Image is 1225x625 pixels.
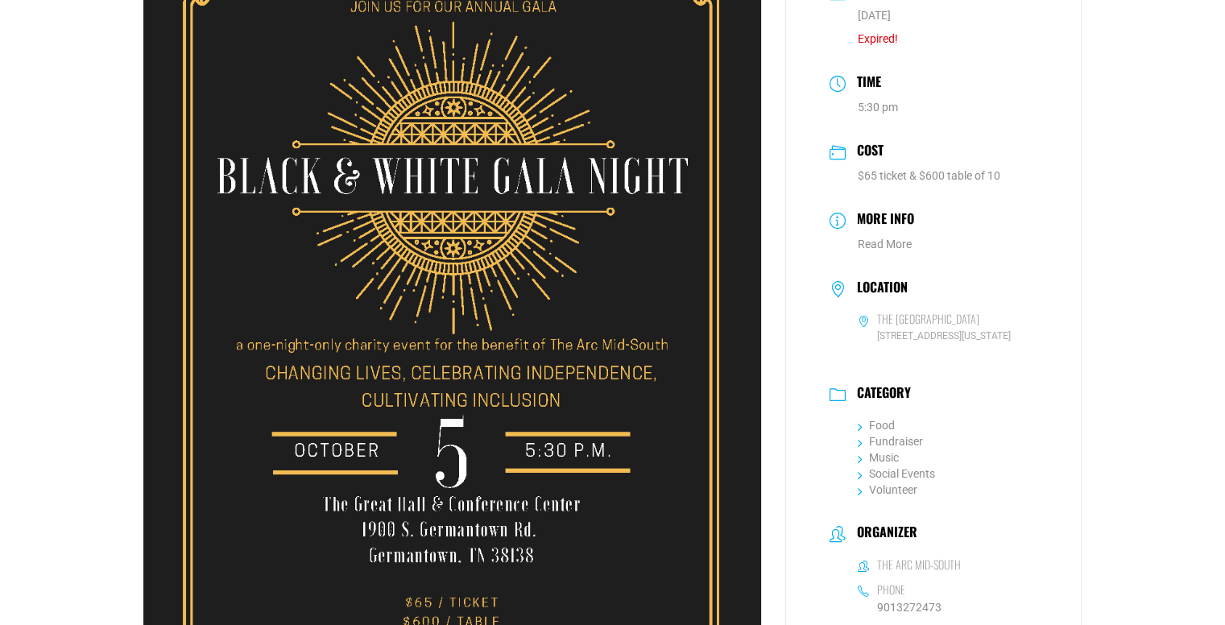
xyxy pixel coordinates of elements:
h3: More Info [849,209,914,232]
abbr: 5:30 pm [858,101,898,114]
a: Read More [858,238,912,250]
h3: Time [849,72,881,95]
h3: Organizer [849,524,917,544]
a: Food [858,419,895,432]
h3: Location [849,279,908,299]
h6: The Arc Mid-South [877,557,961,572]
a: Social Events [858,467,935,480]
h3: Cost [849,140,884,163]
h3: Category [849,385,911,404]
dd: $65 ticket & $600 table of 10 [830,168,1038,184]
span: Expired! [858,32,898,45]
a: Music [858,451,899,464]
span: [STREET_ADDRESS][US_STATE] [858,329,1038,344]
a: Volunteer [858,483,917,496]
span: [DATE] [858,9,891,22]
h6: The [GEOGRAPHIC_DATA] [877,312,979,326]
a: Fundraiser [858,435,923,448]
a: 9013272473 [858,599,942,616]
h6: Phone [877,582,905,597]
